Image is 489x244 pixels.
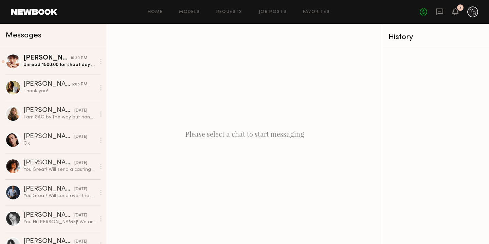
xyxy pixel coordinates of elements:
[23,62,96,68] div: Unread: 1500.00 for shoot day & usage
[23,81,72,88] div: [PERSON_NAME]
[74,108,87,114] div: [DATE]
[23,107,74,114] div: [PERSON_NAME]
[74,186,87,193] div: [DATE]
[148,10,163,14] a: Home
[23,88,96,94] div: Thank you!
[23,140,96,147] div: Ok
[459,6,462,10] div: 4
[179,10,200,14] a: Models
[74,160,87,166] div: [DATE]
[216,10,242,14] a: Requests
[388,33,484,41] div: History
[72,81,87,88] div: 6:05 PM
[23,160,74,166] div: [PERSON_NAME]
[23,133,74,140] div: [PERSON_NAME]
[23,212,74,219] div: [PERSON_NAME]
[74,212,87,219] div: [DATE]
[23,166,96,173] div: You: Great! Will send a casting invite now.
[23,193,96,199] div: You: Great! Will send over the casting details now
[303,10,330,14] a: Favorites
[106,24,383,244] div: Please select a chat to start messaging
[23,114,96,120] div: I am SAG by the way but none of my modeling work has been an issue - video included. Let me know ...
[259,10,287,14] a: Job Posts
[5,32,41,39] span: Messages
[70,55,87,62] div: 10:30 PM
[23,186,74,193] div: [PERSON_NAME]
[23,55,70,62] div: [PERSON_NAME]
[23,219,96,225] div: You: Hi [PERSON_NAME]! We are MINA BAIE -- a made for mama handbag line based in [GEOGRAPHIC_DATA...
[74,134,87,140] div: [DATE]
